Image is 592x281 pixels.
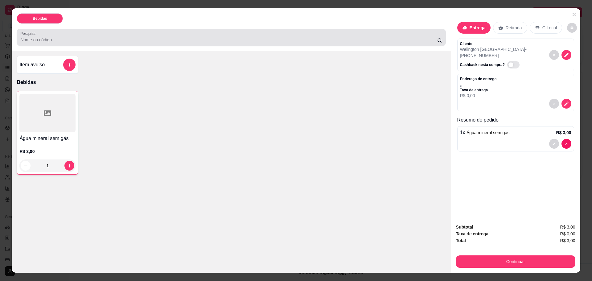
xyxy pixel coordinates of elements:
strong: Subtotal [456,225,473,229]
p: R$ 3,00 [19,148,76,155]
button: decrease-product-quantity [549,99,559,109]
button: increase-product-quantity [64,161,74,171]
button: decrease-product-quantity [549,139,559,149]
p: 1 x [460,129,510,136]
p: Bebidas [33,16,47,21]
span: R$ 3,00 [560,237,575,244]
button: decrease-product-quantity [567,23,577,33]
button: decrease-product-quantity [561,139,571,149]
p: Cliente [460,41,549,46]
p: Bebidas [17,79,446,86]
strong: Total [456,238,466,243]
strong: Taxa de entrega [456,231,489,236]
button: Continuar [456,255,575,268]
span: R$ 3,00 [560,224,575,230]
p: Retirada [506,25,522,31]
label: Automatic updates [507,61,522,68]
button: decrease-product-quantity [561,99,571,109]
p: Resumo do pedido [457,116,574,124]
p: Entrega [470,25,486,31]
label: Pesquisa [20,31,38,36]
span: Água mineral sem gás [467,130,509,135]
p: Taxa de entrega [460,88,497,93]
p: Cashback nesta compra? [460,62,505,67]
button: add-separate-item [63,59,76,71]
p: Endereço de entrega [460,76,497,81]
p: R$ 3,00 [556,130,571,136]
p: R$ 0,00 [460,93,497,99]
button: decrease-product-quantity [561,50,571,60]
span: R$ 0,00 [560,230,575,237]
button: decrease-product-quantity [21,161,31,171]
button: decrease-product-quantity [549,50,559,60]
h4: Item avulso [19,61,45,68]
input: Pesquisa [20,37,437,43]
p: C.Local [542,25,557,31]
button: Close [569,10,579,19]
p: Welington [GEOGRAPHIC_DATA] - [PHONE_NUMBER] [460,46,549,59]
h4: Água mineral sem gás [19,135,76,142]
p: , , [460,81,497,88]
